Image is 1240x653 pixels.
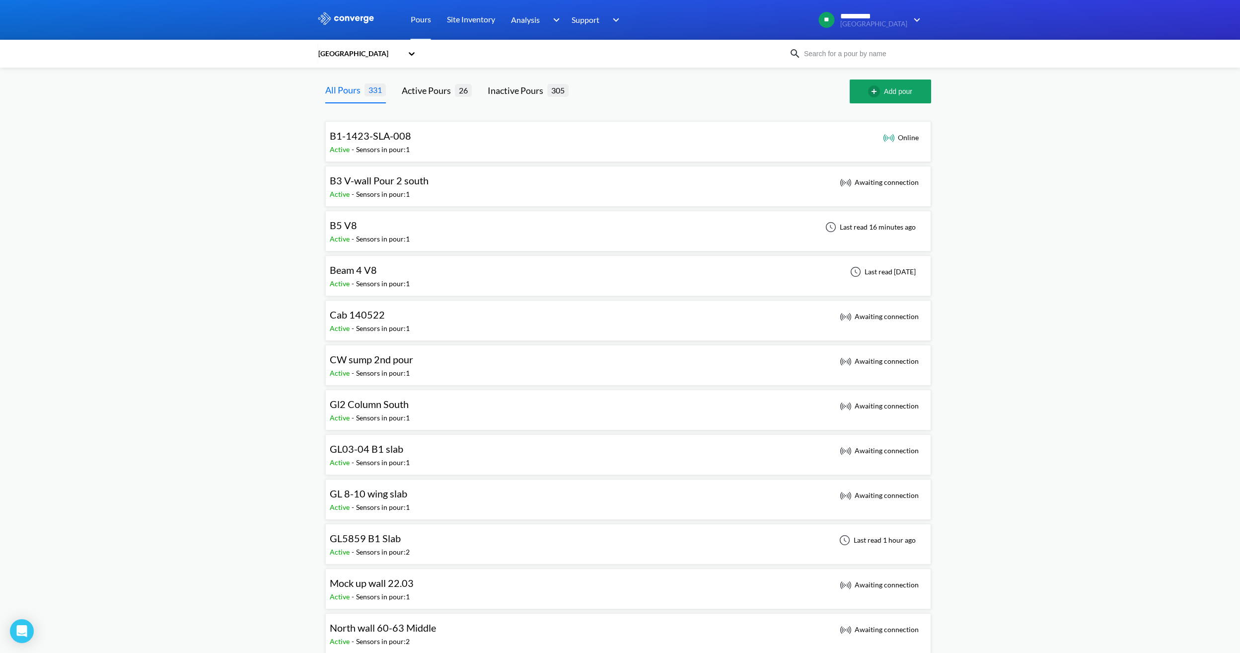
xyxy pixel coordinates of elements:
[325,222,931,231] a: B5 V8Active-Sensors in pour:1Last read 16 minutes ago
[356,189,410,200] div: Sensors in pour: 1
[789,48,801,60] img: icon-search.svg
[352,413,356,422] span: -
[330,548,352,556] span: Active
[511,13,540,26] span: Analysis
[352,235,356,243] span: -
[352,190,356,198] span: -
[488,83,547,97] div: Inactive Pours
[834,534,919,546] div: Last read 1 hour ago
[365,83,386,96] span: 331
[325,446,931,454] a: GL03-04 B1 slabActive-Sensors in pour:1 Awaiting connection
[840,445,919,457] div: Awaiting connection
[10,619,34,643] div: Open Intercom Messenger
[330,353,413,365] span: CW sump 2nd pour
[883,132,919,144] div: Online
[546,14,562,26] img: downArrow.svg
[325,83,365,97] div: All Pours
[455,84,472,96] span: 26
[330,235,352,243] span: Active
[325,535,931,544] a: GL5859 B1 SlabActive-Sensors in pour:2Last read 1 hour ago
[317,48,403,59] div: [GEOGRAPHIC_DATA]
[840,176,919,188] div: Awaiting connection
[325,490,931,499] a: GL 8-10 wing slabActive-Sensors in pour:1 Awaiting connection
[325,267,931,275] a: Beam 4 V8Active-Sensors in pour:1Last read [DATE]
[330,398,409,410] span: Gl2 Column South
[330,413,352,422] span: Active
[352,279,356,288] span: -
[330,488,407,499] span: GL 8-10 wing slab
[845,266,919,278] div: Last read [DATE]
[352,324,356,332] span: -
[840,400,852,412] img: awaiting_connection_icon.svg
[547,84,569,96] span: 305
[317,12,375,25] img: logo_ewhite.svg
[330,219,357,231] span: B5 V8
[840,624,919,636] div: Awaiting connection
[330,309,385,321] span: Cab 140522
[352,503,356,511] span: -
[352,637,356,646] span: -
[330,190,352,198] span: Active
[356,323,410,334] div: Sensors in pour: 1
[801,48,921,59] input: Search for a pour by name
[330,264,377,276] span: Beam 4 V8
[330,503,352,511] span: Active
[840,579,919,591] div: Awaiting connection
[840,624,852,636] img: awaiting_connection_icon.svg
[330,532,401,544] span: GL5859 B1 Slab
[330,145,352,154] span: Active
[840,311,919,323] div: Awaiting connection
[840,355,852,367] img: awaiting_connection_icon.svg
[356,234,410,245] div: Sensors in pour: 1
[356,457,410,468] div: Sensors in pour: 1
[330,458,352,467] span: Active
[820,221,919,233] div: Last read 16 minutes ago
[325,625,931,633] a: North wall 60-63 MiddleActive-Sensors in pour:2 Awaiting connection
[840,176,852,188] img: awaiting_connection_icon.svg
[840,490,852,501] img: awaiting_connection_icon.svg
[330,443,403,455] span: GL03-04 B1 slab
[352,369,356,377] span: -
[356,144,410,155] div: Sensors in pour: 1
[840,579,852,591] img: awaiting_connection_icon.svg
[883,132,895,144] img: online_icon.svg
[330,577,414,589] span: Mock up wall 22.03
[840,400,919,412] div: Awaiting connection
[356,278,410,289] div: Sensors in pour: 1
[356,502,410,513] div: Sensors in pour: 1
[356,636,410,647] div: Sensors in pour: 2
[840,20,907,28] span: [GEOGRAPHIC_DATA]
[325,312,931,320] a: Cab 140522Active-Sensors in pour:1 Awaiting connection
[325,580,931,588] a: Mock up wall 22.03Active-Sensors in pour:1 Awaiting connection
[352,592,356,601] span: -
[352,145,356,154] span: -
[606,14,622,26] img: downArrow.svg
[840,355,919,367] div: Awaiting connection
[325,133,931,141] a: B1-1423-SLA-008Active-Sensors in pour:1 Online
[330,637,352,646] span: Active
[402,83,455,97] div: Active Pours
[840,490,919,501] div: Awaiting connection
[840,445,852,457] img: awaiting_connection_icon.svg
[868,85,884,97] img: add-circle-outline.svg
[356,368,410,379] div: Sensors in pour: 1
[356,591,410,602] div: Sensors in pour: 1
[330,622,436,634] span: North wall 60-63 Middle
[850,80,931,103] button: Add pour
[356,412,410,423] div: Sensors in pour: 1
[352,458,356,467] span: -
[330,369,352,377] span: Active
[352,548,356,556] span: -
[330,174,429,186] span: B3 V-wall Pour 2 south
[330,324,352,332] span: Active
[325,356,931,365] a: CW sump 2nd pourActive-Sensors in pour:1 Awaiting connection
[330,130,411,142] span: B1-1423-SLA-008
[330,592,352,601] span: Active
[330,279,352,288] span: Active
[356,547,410,558] div: Sensors in pour: 2
[325,401,931,409] a: Gl2 Column SouthActive-Sensors in pour:1 Awaiting connection
[840,311,852,323] img: awaiting_connection_icon.svg
[572,13,599,26] span: Support
[325,177,931,186] a: B3 V-wall Pour 2 southActive-Sensors in pour:1 Awaiting connection
[907,14,923,26] img: downArrow.svg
